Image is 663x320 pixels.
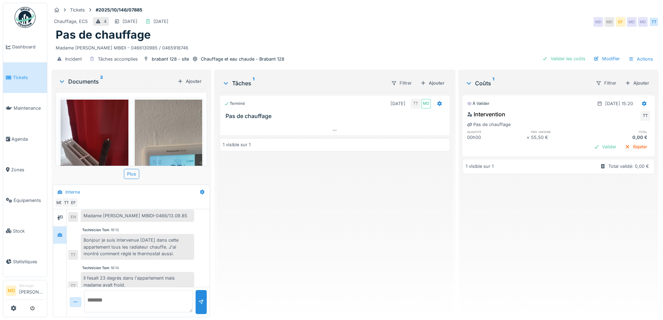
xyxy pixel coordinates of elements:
[467,101,489,107] div: À valider
[61,100,128,247] img: 2yzv53v3cl250kfxbx66vy2a4u61
[6,286,16,296] li: MD
[65,189,80,195] div: Interne
[492,79,494,87] sup: 1
[3,32,47,62] a: Dashboard
[3,185,47,216] a: Équipements
[6,283,44,300] a: MD Manager[PERSON_NAME]
[3,216,47,246] a: Stock
[56,28,151,41] h1: Pas de chauffage
[81,272,194,291] div: Il fesait 23 degrés dans l'appartement mais madame avait froid.
[153,18,168,25] div: [DATE]
[55,198,64,208] div: MD
[591,130,650,134] h6: total
[627,17,637,27] div: MD
[593,17,603,27] div: MD
[418,78,447,88] div: Ajouter
[421,99,431,109] div: MD
[111,265,119,271] div: 16:14
[638,17,648,27] div: MD
[13,258,44,265] span: Statistiques
[226,113,447,119] h3: Pas de chauffage
[640,111,650,121] div: TT
[467,110,505,118] div: Intervention
[68,250,78,260] div: TT
[3,93,47,124] a: Maintenance
[390,100,405,107] div: [DATE]
[124,169,139,179] div: Plus
[81,210,194,222] div: Madame [PERSON_NAME] MBIDI-0466/13.09.85
[467,134,527,141] div: 00h00
[100,77,103,86] sup: 2
[253,79,254,87] sup: 1
[605,17,614,27] div: MD
[222,79,385,87] div: Tâches
[93,7,145,13] strong: #2025/10/146/07885
[68,212,78,222] div: EN
[649,17,659,27] div: TT
[69,198,78,208] div: EF
[223,141,251,148] div: 1 visible sur 1
[625,54,656,64] div: Actions
[605,100,633,107] div: [DATE] 15:20
[81,234,194,260] div: Bonjour je suis intervenue [DATE] dans cette appartement tous les radiateur chauffe. J'ai montré ...
[616,17,625,27] div: EF
[14,197,44,204] span: Équipements
[411,99,420,109] div: TT
[111,227,119,233] div: 16:13
[622,142,650,151] div: Rejeter
[465,79,590,87] div: Coûts
[70,7,85,13] div: Tickets
[11,166,44,173] span: Zones
[175,77,204,86] div: Ajouter
[527,134,531,141] div: ×
[62,198,71,208] div: TT
[201,56,284,62] div: Chauffage et eau chaude - Brabant 128
[104,18,106,25] div: 4
[11,136,44,142] span: Agenda
[14,105,44,111] span: Maintenance
[123,18,137,25] div: [DATE]
[58,77,175,86] div: Documents
[65,56,82,62] div: Incident
[82,265,109,271] div: Technicien Tem
[3,124,47,154] a: Agenda
[591,142,619,151] div: Valider
[152,56,189,62] div: brabant 128 - site
[13,74,44,81] span: Tickets
[224,101,245,107] div: Terminé
[3,62,47,93] a: Tickets
[19,283,44,288] div: Manager
[539,54,588,63] div: Valider les coûts
[68,281,78,291] div: TT
[3,246,47,277] a: Statistiques
[466,163,494,170] div: 1 visible sur 1
[15,7,35,28] img: Badge_color-CXgf-gQk.svg
[135,100,203,247] img: pe7ozsn1p0x5enun1ddnb0p9xp88
[608,163,649,170] div: Total validé: 0,00 €
[467,130,527,134] h6: quantité
[54,18,88,25] div: Chauffage, ECS
[591,54,623,63] div: Modifier
[82,227,109,233] div: Technicien Tem
[3,154,47,185] a: Zones
[12,44,44,50] span: Dashboard
[19,283,44,298] li: [PERSON_NAME]
[622,78,652,88] div: Ajouter
[593,78,619,88] div: Filtrer
[591,134,650,141] div: 0,00 €
[531,130,591,134] h6: prix unitaire
[13,228,44,234] span: Stock
[56,42,655,51] div: Madame [PERSON_NAME] MBIDI - 0466130985 / 0465918746
[531,134,591,141] div: 55,50 €
[467,121,511,128] div: Pas de chauffage
[388,78,415,88] div: Filtrer
[98,56,138,62] div: Tâches accomplies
